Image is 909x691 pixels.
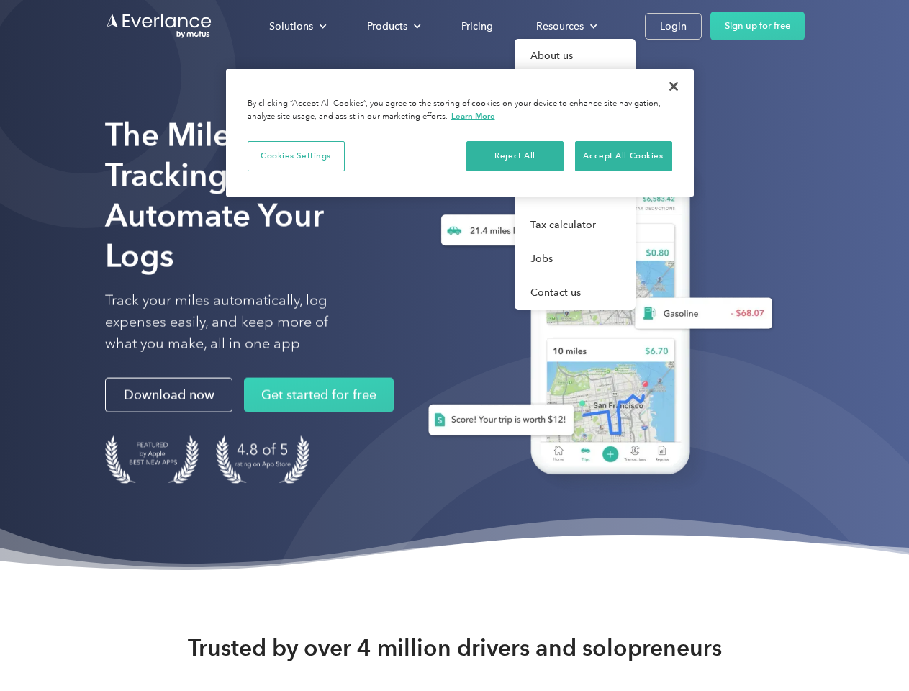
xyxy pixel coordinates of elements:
[188,633,722,662] strong: Trusted by over 4 million drivers and solopreneurs
[710,12,805,40] a: Sign up for free
[461,17,493,35] div: Pricing
[353,14,433,39] div: Products
[515,276,636,310] a: Contact us
[447,14,507,39] a: Pricing
[105,378,232,412] a: Download now
[660,17,687,35] div: Login
[216,435,309,484] img: 4.9 out of 5 stars on the app store
[105,290,362,355] p: Track your miles automatically, log expenses easily, and keep more of what you make, all in one app
[105,12,213,40] a: Go to homepage
[269,17,313,35] div: Solutions
[515,39,636,310] nav: Resources
[575,141,672,171] button: Accept All Cookies
[645,13,702,40] a: Login
[515,39,636,73] a: About us
[658,71,689,102] button: Close
[466,141,564,171] button: Reject All
[248,98,672,123] div: By clicking “Accept All Cookies”, you agree to the storing of cookies on your device to enhance s...
[255,14,338,39] div: Solutions
[522,14,609,39] div: Resources
[536,17,584,35] div: Resources
[451,111,495,121] a: More information about your privacy, opens in a new tab
[105,435,199,484] img: Badge for Featured by Apple Best New Apps
[367,17,407,35] div: Products
[226,69,694,197] div: Cookie banner
[515,242,636,276] a: Jobs
[515,208,636,242] a: Tax calculator
[244,378,394,412] a: Get started for free
[405,137,784,496] img: Everlance, mileage tracker app, expense tracking app
[248,141,345,171] button: Cookies Settings
[226,69,694,197] div: Privacy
